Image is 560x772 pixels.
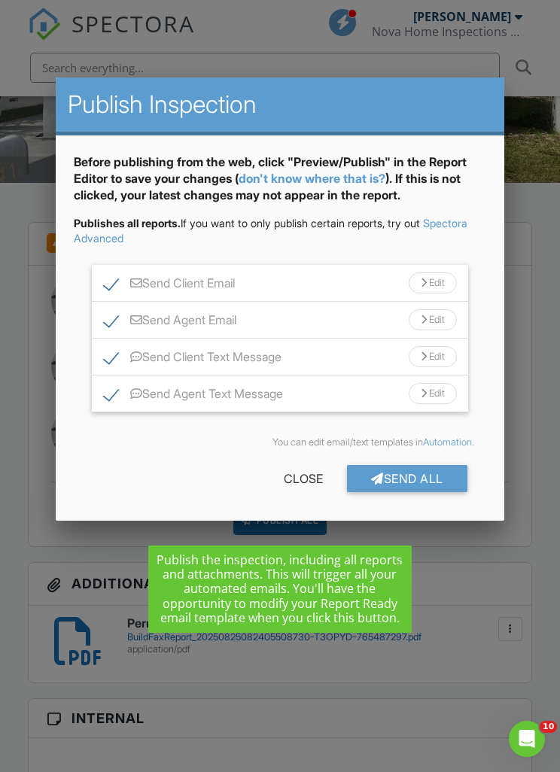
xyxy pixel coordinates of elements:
label: Send Agent Email [104,313,236,332]
a: don't know where that is? [239,171,385,186]
div: Edit [409,346,457,367]
label: Send Client Text Message [104,350,282,369]
h2: Publish Inspection [68,90,492,120]
div: Send All [347,465,467,492]
div: You can edit email/text templates in . [86,436,473,448]
label: Send Client Email [104,276,235,295]
div: Before publishing from the web, click "Preview/Publish" in the Report Editor to save your changes... [74,153,485,216]
span: If you want to only publish certain reports, try out [74,217,420,229]
a: Automation [423,436,472,448]
div: Edit [409,383,457,404]
iframe: Intercom live chat [509,721,545,757]
strong: Publishes all reports. [74,217,181,229]
div: Close [260,465,347,492]
div: Edit [409,309,457,330]
div: Edit [409,272,457,293]
span: 10 [540,721,557,733]
label: Send Agent Text Message [104,387,283,406]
